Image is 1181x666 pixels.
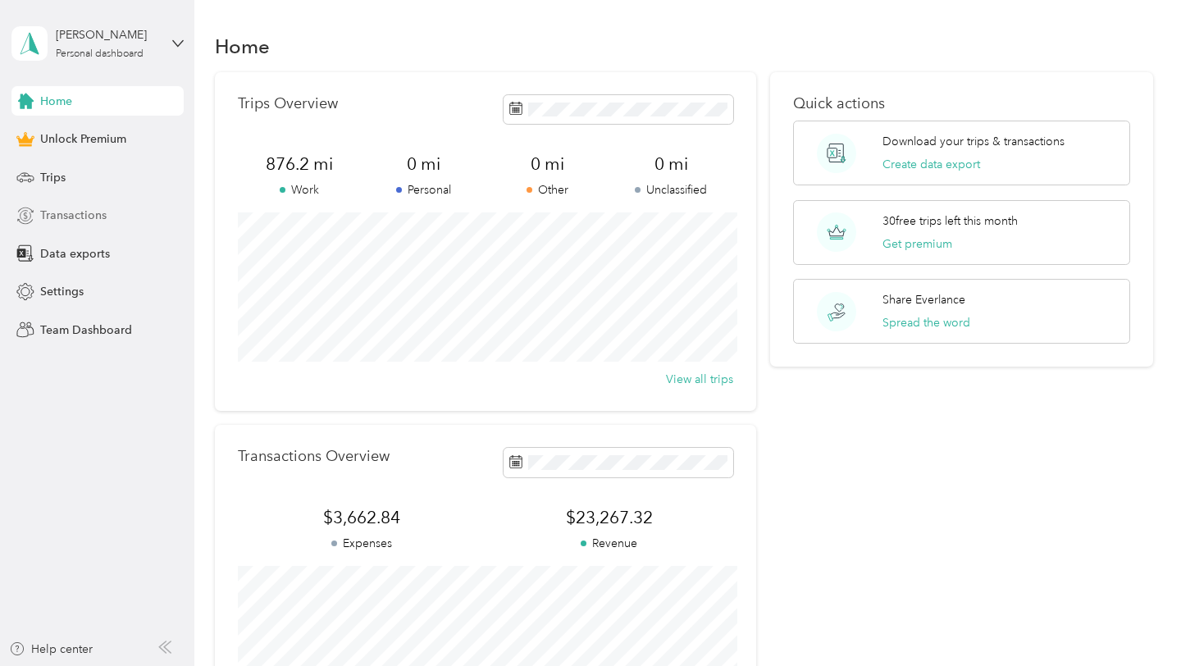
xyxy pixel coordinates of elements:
h1: Home [215,38,270,55]
span: Data exports [40,245,110,262]
p: Transactions Overview [238,448,390,465]
p: 30 free trips left this month [882,212,1018,230]
p: Quick actions [793,95,1129,112]
button: View all trips [666,371,733,388]
div: Personal dashboard [56,49,144,59]
span: Trips [40,169,66,186]
div: [PERSON_NAME] [56,26,158,43]
p: Revenue [486,535,733,552]
p: Other [486,181,609,198]
span: 876.2 mi [238,153,362,176]
span: 0 mi [486,153,609,176]
button: Create data export [882,156,980,173]
p: Trips Overview [238,95,338,112]
button: Help center [9,641,93,658]
p: Personal [362,181,486,198]
span: $23,267.32 [486,506,733,529]
button: Get premium [882,235,952,253]
p: Download your trips & transactions [882,133,1065,150]
p: Expenses [238,535,486,552]
button: Spread the word [882,314,970,331]
p: Unclassified [609,181,733,198]
iframe: Everlance-gr Chat Button Frame [1089,574,1181,666]
span: Home [40,93,72,110]
span: Transactions [40,207,107,224]
span: $3,662.84 [238,506,486,529]
span: Unlock Premium [40,130,126,148]
span: 0 mi [362,153,486,176]
p: Share Everlance [882,291,965,308]
span: Team Dashboard [40,322,132,339]
span: 0 mi [609,153,733,176]
span: Settings [40,283,84,300]
p: Work [238,181,362,198]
